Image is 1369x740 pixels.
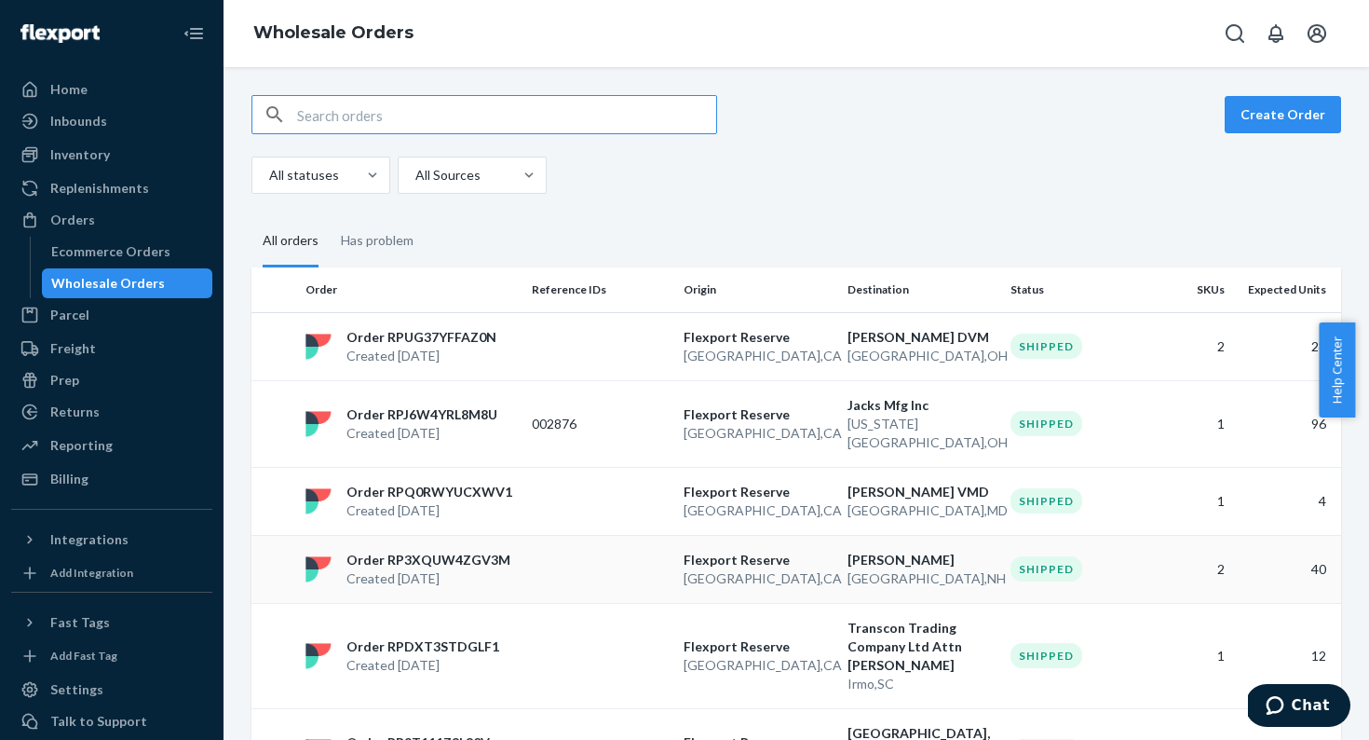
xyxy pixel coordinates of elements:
div: Shipped [1010,334,1082,359]
a: Reporting [11,431,212,460]
a: Replenishments [11,173,212,203]
p: Flexport Reserve [684,551,833,569]
div: Settings [50,680,103,699]
button: Open account menu [1298,15,1335,52]
p: Flexport Reserve [684,637,833,656]
button: Talk to Support [11,706,212,736]
ol: breadcrumbs [238,7,428,61]
td: 12 [1232,603,1341,708]
a: Freight [11,334,212,363]
th: Destination [840,267,1004,312]
a: Billing [11,464,212,494]
p: [PERSON_NAME] VMD [847,483,996,501]
div: Parcel [50,306,89,324]
td: 40 [1232,535,1341,603]
img: flexport logo [305,488,332,514]
div: Talk to Support [50,712,147,731]
p: Transcon Trading Company Ltd Attn [PERSON_NAME] [847,619,996,675]
th: SKUs [1156,267,1232,312]
td: 96 [1232,380,1341,467]
td: 1 [1156,603,1232,708]
p: [US_STATE][GEOGRAPHIC_DATA] , OH [847,415,996,452]
div: All orders [263,216,319,267]
img: flexport logo [305,556,332,582]
button: Close Navigation [175,15,212,52]
p: Irmo , SC [847,675,996,693]
div: Billing [50,470,88,488]
div: Add Integration [50,565,133,581]
p: Created [DATE] [346,569,510,588]
a: Add Integration [11,562,212,584]
p: Created [DATE] [346,501,512,520]
button: Integrations [11,525,212,555]
p: Flexport Reserve [684,328,833,347]
a: Home [11,75,212,104]
div: Wholesale Orders [51,274,165,293]
td: 1 [1156,380,1232,467]
th: Reference IDs [524,267,677,312]
input: All Sources [413,166,415,185]
input: Search orders [297,96,716,133]
p: [PERSON_NAME] DVM [847,328,996,347]
a: Orders [11,205,212,235]
div: Shipped [1010,556,1082,582]
p: Order RP3XQUW4ZGV3M [346,551,510,569]
p: [GEOGRAPHIC_DATA] , CA [684,347,833,365]
th: Status [1003,267,1156,312]
img: flexport logo [305,643,332,669]
p: 002876 [532,415,670,433]
p: Created [DATE] [346,347,496,365]
td: 2 [1156,312,1232,380]
a: Prep [11,365,212,395]
td: 4 [1232,467,1341,535]
p: [GEOGRAPHIC_DATA] , OH [847,347,996,365]
div: Replenishments [50,179,149,198]
div: Shipped [1010,488,1082,514]
th: Order [298,267,524,312]
div: Orders [50,211,95,229]
p: Created [DATE] [346,424,497,443]
p: [GEOGRAPHIC_DATA] , NH [847,569,996,588]
button: Fast Tags [11,608,212,637]
td: 2 [1156,535,1232,603]
a: Returns [11,397,212,427]
p: Order RPDXT3STDGLF1 [346,637,499,656]
button: Open notifications [1257,15,1294,52]
a: Ecommerce Orders [42,237,213,267]
div: Fast Tags [50,613,110,632]
input: All statuses [267,166,269,185]
td: 28 [1232,312,1341,380]
p: [GEOGRAPHIC_DATA] , MD [847,501,996,520]
a: Wholesale Orders [42,268,213,298]
div: Home [50,80,88,99]
a: Add Fast Tag [11,645,212,667]
div: Add Fast Tag [50,648,117,664]
img: Flexport logo [20,24,100,43]
div: Integrations [50,530,129,549]
div: Returns [50,403,100,421]
div: Reporting [50,436,113,455]
img: flexport logo [305,334,332,360]
p: Flexport Reserve [684,483,833,501]
div: Ecommerce Orders [51,242,170,261]
p: [GEOGRAPHIC_DATA] , CA [684,501,833,520]
div: Freight [50,339,96,358]
p: Order RPJ6W4YRL8M8U [346,405,497,424]
button: Open Search Box [1216,15,1254,52]
th: Expected Units [1232,267,1341,312]
span: Help Center [1319,322,1355,418]
p: Created [DATE] [346,656,499,675]
iframe: Opens a widget where you can chat to one of our agents [1248,684,1350,731]
th: Origin [676,267,840,312]
td: 1 [1156,467,1232,535]
p: [GEOGRAPHIC_DATA] , CA [684,424,833,443]
p: [GEOGRAPHIC_DATA] , CA [684,656,833,675]
div: Inbounds [50,112,107,130]
button: Create Order [1225,96,1341,133]
div: Has problem [341,216,413,265]
div: Shipped [1010,411,1082,436]
a: Wholesale Orders [253,22,413,43]
p: [PERSON_NAME] [847,551,996,569]
p: Flexport Reserve [684,405,833,424]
